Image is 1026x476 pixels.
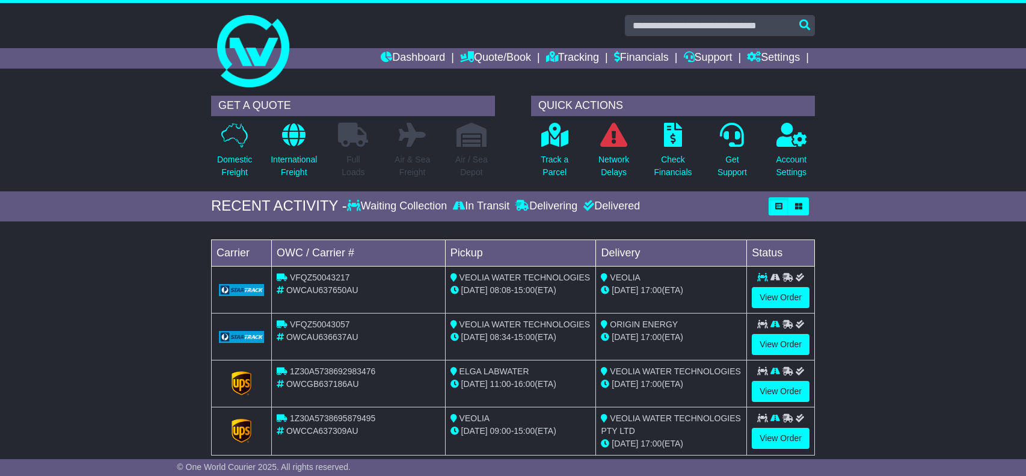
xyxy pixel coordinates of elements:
img: GetCarrierServiceLogo [219,331,264,343]
span: [DATE] [461,332,488,342]
span: 16:00 [514,379,535,389]
div: QUICK ACTIONS [531,96,815,116]
span: VEOLIA WATER TECHNOLOGIES [459,320,591,329]
img: GetCarrierServiceLogo [232,371,252,395]
div: Delivered [580,200,640,213]
span: 15:00 [514,332,535,342]
td: Pickup [445,240,596,266]
span: 15:00 [514,285,535,295]
span: OWCAU636637AU [286,332,358,342]
div: GET A QUOTE [211,96,495,116]
div: Delivering [512,200,580,213]
p: Get Support [717,153,747,179]
a: Dashboard [381,48,445,69]
p: Network Delays [598,153,629,179]
div: - (ETA) [450,284,591,297]
span: VEOLIA WATER TECHNOLOGIES PTY LTD [601,413,740,436]
span: [DATE] [461,285,488,295]
a: View Order [752,287,809,308]
div: (ETA) [601,284,742,297]
p: Account Settings [776,153,807,179]
span: [DATE] [461,379,488,389]
span: 17:00 [640,285,662,295]
span: ORIGIN ENERGY [610,320,678,329]
span: 1Z30A5738692983476 [290,366,375,376]
a: Tracking [546,48,599,69]
span: [DATE] [461,426,488,436]
span: © One World Courier 2025. All rights reserved. [177,462,351,472]
a: View Order [752,428,809,449]
td: OWC / Carrier # [272,240,446,266]
span: [DATE] [612,379,638,389]
a: DomesticFreight [217,122,253,185]
span: 09:00 [490,426,511,436]
a: NetworkDelays [598,122,630,185]
span: [DATE] [612,332,638,342]
p: Track a Parcel [541,153,568,179]
div: (ETA) [601,437,742,450]
a: View Order [752,334,809,355]
a: Support [684,48,733,69]
td: Carrier [212,240,272,266]
a: View Order [752,381,809,402]
div: - (ETA) [450,331,591,344]
img: GetCarrierServiceLogo [232,419,252,443]
span: VEOLIA WATER TECHNOLOGIES [610,366,741,376]
span: 17:00 [640,439,662,448]
div: RECENT ACTIVITY - [211,197,347,215]
span: OWCGB637186AU [286,379,359,389]
div: In Transit [450,200,512,213]
span: 08:34 [490,332,511,342]
span: OWCAU637650AU [286,285,358,295]
div: (ETA) [601,331,742,344]
span: VFQZ50043057 [290,320,350,329]
p: Air & Sea Freight [395,153,430,179]
a: InternationalFreight [270,122,318,185]
a: Quote/Book [460,48,531,69]
span: 1Z30A5738695879495 [290,413,375,423]
div: (ETA) [601,378,742,391]
div: - (ETA) [450,378,591,391]
p: Domestic Freight [217,153,252,179]
span: 15:00 [514,426,535,436]
a: Settings [747,48,800,69]
p: Air / Sea Depot [455,153,488,179]
a: Track aParcel [540,122,569,185]
a: GetSupport [717,122,748,185]
span: 11:00 [490,379,511,389]
span: [DATE] [612,285,638,295]
span: 17:00 [640,379,662,389]
span: VEOLIA [610,273,640,282]
p: Full Loads [338,153,368,179]
img: GetCarrierServiceLogo [219,284,264,296]
span: 08:08 [490,285,511,295]
span: VFQZ50043217 [290,273,350,282]
span: [DATE] [612,439,638,448]
td: Delivery [596,240,747,266]
span: OWCCA637309AU [286,426,358,436]
span: ELGA LABWATER [459,366,529,376]
span: VEOLIA WATER TECHNOLOGIES [459,273,591,282]
div: Waiting Collection [347,200,450,213]
div: - (ETA) [450,425,591,437]
a: CheckFinancials [654,122,693,185]
p: Check Financials [654,153,692,179]
p: International Freight [271,153,317,179]
span: 17:00 [640,332,662,342]
span: VEOLIA [459,413,490,423]
a: AccountSettings [776,122,808,185]
a: Financials [614,48,669,69]
td: Status [747,240,815,266]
